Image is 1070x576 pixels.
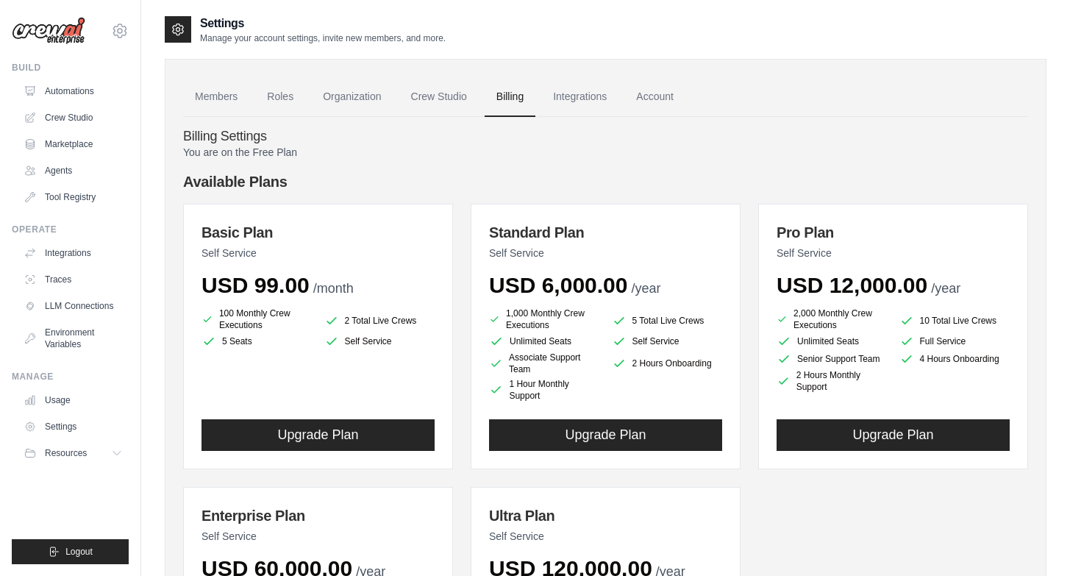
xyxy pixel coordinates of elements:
li: 5 Seats [201,334,313,349]
span: USD 99.00 [201,273,310,297]
span: USD 12,000.00 [777,273,927,297]
li: 5 Total Live Crews [612,310,723,331]
li: 1,000 Monthly Crew Executions [489,307,600,331]
h3: Standard Plan [489,222,722,243]
div: Manage [12,371,129,383]
li: 2 Hours Onboarding [612,352,723,375]
button: Upgrade Plan [489,419,722,451]
a: Organization [311,77,393,117]
a: Automations [18,79,129,103]
img: Logo [12,17,85,45]
a: Account [624,77,685,117]
div: Operate [12,224,129,235]
li: 100 Monthly Crew Executions [201,307,313,331]
span: USD 6,000.00 [489,273,627,297]
h2: Settings [200,15,446,32]
p: You are on the Free Plan [183,145,1028,160]
a: Crew Studio [18,106,129,129]
h3: Pro Plan [777,222,1010,243]
a: Tool Registry [18,185,129,209]
li: Self Service [612,334,723,349]
li: 2 Hours Monthly Support [777,369,888,393]
p: Manage your account settings, invite new members, and more. [200,32,446,44]
li: Unlimited Seats [777,334,888,349]
a: Billing [485,77,535,117]
iframe: Chat Widget [996,505,1070,576]
button: Upgrade Plan [201,419,435,451]
h3: Ultra Plan [489,505,722,526]
button: Logout [12,539,129,564]
li: Senior Support Team [777,352,888,366]
button: Resources [18,441,129,465]
span: /month [313,281,354,296]
h4: Billing Settings [183,129,1028,145]
li: Unlimited Seats [489,334,600,349]
div: Build [12,62,129,74]
a: Marketplace [18,132,129,156]
a: LLM Connections [18,294,129,318]
h3: Enterprise Plan [201,505,435,526]
p: Self Service [777,246,1010,260]
a: Environment Variables [18,321,129,356]
a: Integrations [541,77,618,117]
li: Associate Support Team [489,352,600,375]
span: Logout [65,546,93,558]
li: Full Service [899,334,1010,349]
li: 1 Hour Monthly Support [489,378,600,402]
a: Roles [255,77,305,117]
a: Traces [18,268,129,291]
h3: Basic Plan [201,222,435,243]
li: 10 Total Live Crews [899,310,1010,331]
a: Settings [18,415,129,438]
li: Self Service [324,334,435,349]
a: Usage [18,388,129,412]
p: Self Service [489,246,722,260]
a: Members [183,77,249,117]
span: Resources [45,447,87,459]
button: Upgrade Plan [777,419,1010,451]
a: Crew Studio [399,77,479,117]
li: 4 Hours Onboarding [899,352,1010,366]
p: Self Service [201,246,435,260]
h4: Available Plans [183,171,1028,192]
a: Integrations [18,241,129,265]
span: /year [931,281,960,296]
a: Agents [18,159,129,182]
span: /year [631,281,660,296]
li: 2,000 Monthly Crew Executions [777,307,888,331]
p: Self Service [201,529,435,544]
li: 2 Total Live Crews [324,310,435,331]
p: Self Service [489,529,722,544]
